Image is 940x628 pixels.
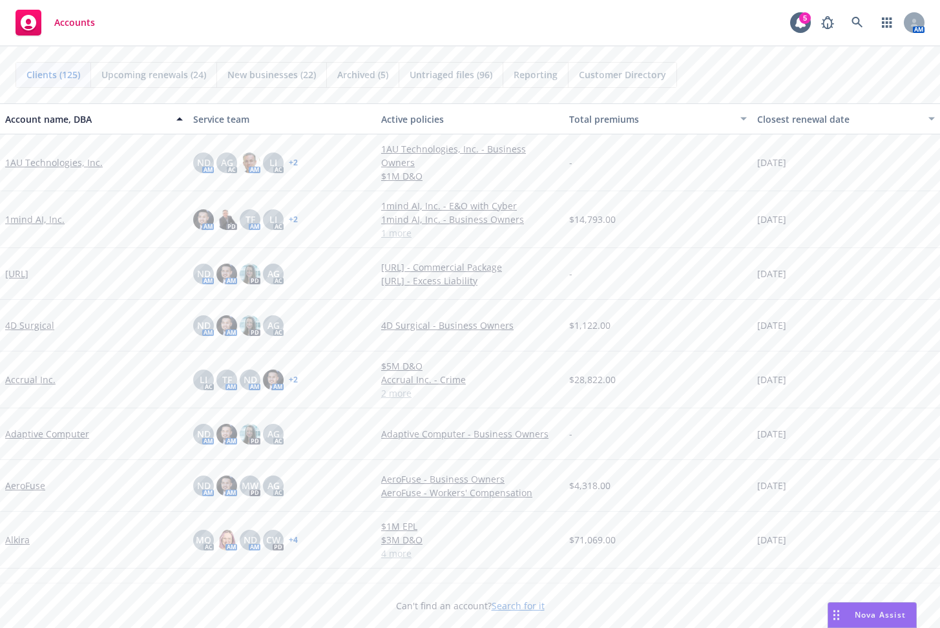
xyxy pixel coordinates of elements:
[381,112,559,126] div: Active policies
[193,112,371,126] div: Service team
[197,427,211,441] span: ND
[5,427,89,441] a: Adaptive Computer
[569,213,616,226] span: $14,793.00
[396,599,545,612] span: Can't find an account?
[5,267,28,280] a: [URL]
[381,213,559,226] a: 1mind AI, Inc. - Business Owners
[569,267,572,280] span: -
[410,68,492,81] span: Untriaged files (96)
[381,427,559,441] a: Adaptive Computer - Business Owners
[5,156,103,169] a: 1AU Technologies, Inc.
[216,530,237,550] img: photo
[5,112,169,126] div: Account name, DBA
[289,536,298,544] a: + 4
[188,103,376,134] button: Service team
[828,603,844,627] div: Drag to move
[757,533,786,547] span: [DATE]
[874,10,900,36] a: Switch app
[381,533,559,547] a: $3M D&O
[752,103,940,134] button: Closest renewal date
[267,319,280,332] span: AG
[757,213,786,226] span: [DATE]
[54,17,95,28] span: Accounts
[221,156,233,169] span: AG
[227,68,316,81] span: New businesses (22)
[844,10,870,36] a: Search
[757,373,786,386] span: [DATE]
[381,199,559,213] a: 1mind AI, Inc. - E&O with Cyber
[757,479,786,492] span: [DATE]
[5,319,54,332] a: 4D Surgical
[5,533,30,547] a: Alkira
[569,319,611,332] span: $1,122.00
[757,112,921,126] div: Closest renewal date
[564,103,752,134] button: Total premiums
[216,476,237,496] img: photo
[240,315,260,336] img: photo
[244,533,257,547] span: ND
[381,486,559,499] a: AeroFuse - Workers' Compensation
[26,68,80,81] span: Clients (125)
[579,68,666,81] span: Customer Directory
[569,112,733,126] div: Total premiums
[757,156,786,169] span: [DATE]
[381,169,559,183] a: $1M D&O
[569,373,616,386] span: $28,822.00
[197,319,211,332] span: ND
[289,216,298,224] a: + 2
[757,319,786,332] span: [DATE]
[193,209,214,230] img: photo
[267,427,280,441] span: AG
[815,10,841,36] a: Report a Bug
[757,267,786,280] span: [DATE]
[569,156,572,169] span: -
[5,373,56,386] a: Accrual Inc.
[855,609,906,620] span: Nova Assist
[216,315,237,336] img: photo
[828,602,917,628] button: Nova Assist
[101,68,206,81] span: Upcoming renewals (24)
[266,533,280,547] span: CW
[381,373,559,386] a: Accrual Inc. - Crime
[245,213,255,226] span: TF
[10,5,100,41] a: Accounts
[381,142,559,169] a: 1AU Technologies, Inc. - Business Owners
[267,479,280,492] span: AG
[381,519,559,533] a: $1M EPL
[216,264,237,284] img: photo
[289,376,298,384] a: + 2
[197,267,211,280] span: ND
[267,267,280,280] span: AG
[381,260,559,274] a: [URL] - Commercial Package
[381,547,559,560] a: 4 more
[5,213,65,226] a: 1mind AI, Inc.
[269,156,277,169] span: LI
[381,581,559,608] a: Earthquake ([GEOGRAPHIC_DATA][PERSON_NAME])
[757,427,786,441] span: [DATE]
[196,533,211,547] span: MQ
[200,373,207,386] span: LI
[799,12,811,24] div: 5
[216,424,237,445] img: photo
[569,479,611,492] span: $4,318.00
[263,370,284,390] img: photo
[269,213,277,226] span: LI
[514,68,558,81] span: Reporting
[197,156,211,169] span: ND
[242,479,258,492] span: MW
[492,600,545,612] a: Search for it
[381,319,559,332] a: 4D Surgical - Business Owners
[240,152,260,173] img: photo
[569,533,616,547] span: $71,069.00
[240,264,260,284] img: photo
[569,427,572,441] span: -
[244,373,257,386] span: ND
